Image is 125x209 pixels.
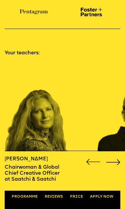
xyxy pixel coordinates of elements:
a: Programme [8,192,41,202]
div: 10 / 16 [5,64,82,151]
a: Price [67,192,86,202]
p: Your teachers: [5,50,120,56]
span: A [90,195,93,199]
div: Next slide [104,158,122,166]
p: Chairwoman & Global Chief Creative Officer at Saatchi & Saatchi [5,165,63,183]
h5: [PERSON_NAME] [5,156,63,162]
span: a [26,195,29,199]
a: Reviews [41,192,66,202]
div: Previous slide [84,158,102,166]
a: Apply now [87,192,117,202]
